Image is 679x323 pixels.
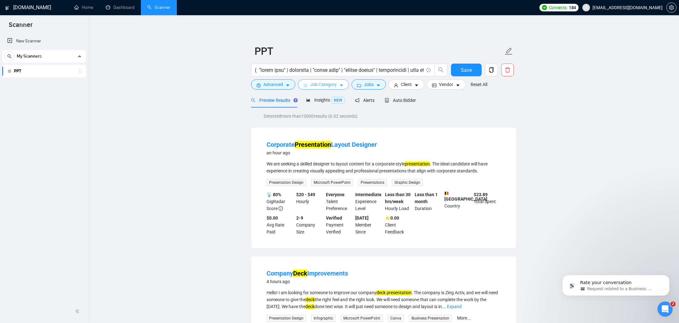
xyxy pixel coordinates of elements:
b: Less than 1 month [415,192,438,204]
span: Presentation Design [267,315,306,322]
span: Presentation Design [267,179,306,186]
div: Total Spent [472,191,502,212]
b: $ 23.89 [474,192,488,197]
div: Hello! I am looking for someone to improve our company . The company is Zing Activ, and we will n... [267,289,501,310]
div: Avg Rate Paid [265,214,295,235]
span: info-circle [279,206,283,211]
a: CompanyDeckImprovements [267,270,348,277]
button: Save [451,64,482,76]
button: userClientcaret-down [388,79,424,90]
a: Reset All [471,81,487,88]
div: an hour ago [267,149,377,157]
span: Business Presentation [409,315,452,322]
b: [DATE] [355,215,369,221]
span: search [251,98,255,102]
a: homeHome [74,5,93,10]
span: setting [256,83,261,88]
button: copy [485,64,498,76]
div: We are seeking a skilled designer to layout content for a corporate-style . The ideal candidate w... [267,160,501,174]
span: Auto Bidder [385,98,416,103]
span: Jobs [364,81,374,88]
b: 📡 80% [267,192,281,197]
a: setting [666,5,676,10]
iframe: Intercom notifications message [553,262,679,306]
a: PPT [14,65,74,78]
span: idcard [432,83,436,88]
button: barsJob Categorycaret-down [298,79,349,90]
div: Hourly Load [384,191,413,212]
span: Microsoft PowerPoint [341,315,383,322]
div: Country [443,191,473,212]
span: notification [355,98,359,102]
b: $20 - $49 [296,192,315,197]
b: Intermediate [355,192,382,197]
mark: Presentation [295,141,331,148]
button: setting [666,3,676,13]
span: ... [442,304,446,309]
input: Search Freelance Jobs... [255,66,424,74]
div: GigRadar Score [265,191,295,212]
span: robot [385,98,389,102]
span: folder [357,83,361,88]
span: caret-down [414,83,419,88]
span: Job Category [310,81,337,88]
b: Less than 30 hrs/week [385,192,411,204]
button: folderJobscaret-down [352,79,386,90]
b: ⭐️ 0.00 [385,215,399,221]
b: [GEOGRAPHIC_DATA] [444,191,487,202]
span: Graphic Design [392,179,423,186]
a: Expand [447,304,462,309]
mark: presentation [387,290,412,295]
mark: Deck [293,270,307,277]
span: caret-down [456,83,460,88]
a: CorporatePresentationLayout Designer [267,141,377,148]
mark: deck [376,290,386,295]
button: delete [501,64,514,76]
mark: deck [306,297,315,302]
span: 2 [670,301,676,307]
input: Scanner name... [255,43,503,59]
li: My Scanners [2,50,86,78]
a: dashboardDashboard [106,5,135,10]
span: edit [505,47,513,55]
span: My Scanners [17,50,42,63]
span: Scanner [4,20,38,34]
span: 184 [569,4,576,11]
a: New Scanner [7,35,81,47]
a: More... [457,315,471,320]
b: Everyone [326,192,345,197]
iframe: Intercom live chat [658,301,673,317]
b: Verified [326,215,342,221]
span: user [584,5,588,10]
img: 🇧🇪 [444,191,449,196]
div: Company Size [295,214,325,235]
mark: presentation [405,161,430,166]
span: bars [303,83,308,88]
mark: deck [305,304,315,309]
span: Insights [306,97,345,102]
span: Canva [388,315,404,322]
span: Infographic [311,315,336,322]
span: Advanced [263,81,283,88]
div: Payment Verified [325,214,354,235]
span: area-chart [306,98,310,102]
span: Alerts [355,98,375,103]
span: Presentations [358,179,387,186]
span: caret-down [339,83,344,88]
div: Experience Level [354,191,384,212]
div: Client Feedback [384,214,413,235]
div: Hourly [295,191,325,212]
div: Tooltip anchor [293,97,298,103]
img: logo [5,3,9,13]
button: search [435,64,447,76]
span: Connects: [549,4,568,11]
span: Vendor [439,81,453,88]
span: NEW [331,97,345,104]
span: holder [78,69,83,74]
button: idcardVendorcaret-down [427,79,466,90]
span: Detected more than 10000 results (6.02 seconds) [259,113,362,120]
span: copy [485,67,497,73]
